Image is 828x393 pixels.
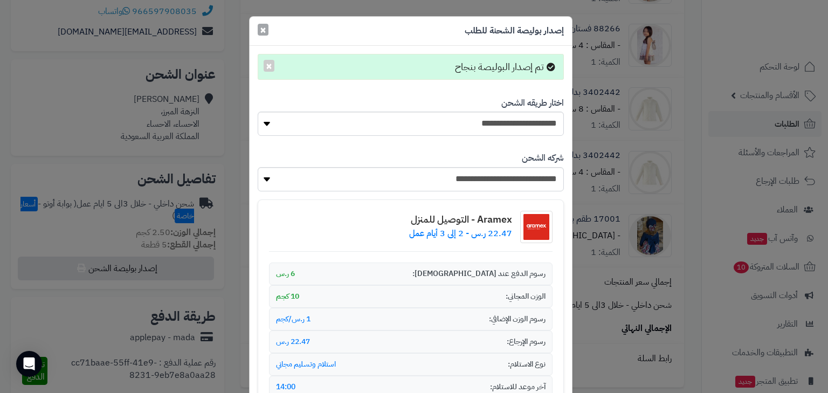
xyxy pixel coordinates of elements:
[412,268,546,279] span: رسوم الدفع عند [DEMOGRAPHIC_DATA]:
[501,97,564,109] label: اختار طريقه الشحن
[258,54,564,80] div: تم إصدار البوليصة بنجاح
[16,351,42,377] div: Open Intercom Messenger
[507,336,546,347] span: رسوم الإرجاع:
[264,60,274,72] button: ×
[258,24,268,36] button: Close
[508,359,546,370] span: نوع الاستلام:
[276,382,295,392] span: 14:00
[490,382,546,392] span: آخر موعد للاستلام:
[276,336,310,347] span: 22.47 ر.س
[522,152,564,164] label: شركه الشحن
[409,214,512,225] h4: Aramex - التوصيل للمنزل
[276,359,336,370] span: استلام وتسليم مجاني
[520,211,553,243] img: شعار شركة الشحن
[260,22,266,38] span: ×
[506,291,546,302] span: الوزن المجاني:
[276,291,299,302] span: 10 كجم
[409,227,512,240] p: 22.47 ر.س - 2 إلى 3 أيام عمل
[276,314,310,325] span: 1 ر.س/كجم
[465,25,564,37] h5: إصدار بوليصة الشحنة للطلب
[276,268,295,279] span: 6 ر.س
[489,314,546,325] span: رسوم الوزن الإضافي:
